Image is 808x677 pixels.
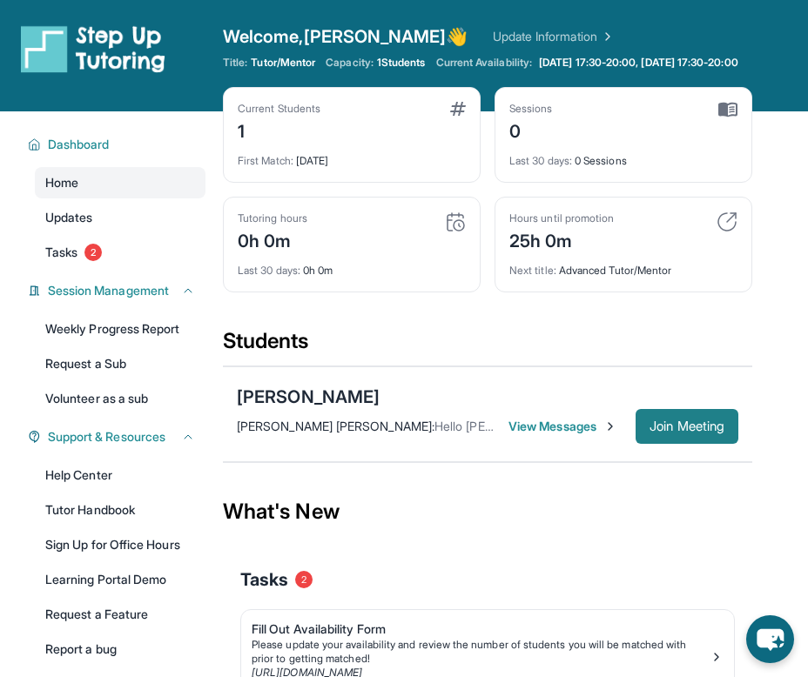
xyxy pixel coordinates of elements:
[238,116,320,144] div: 1
[717,211,737,232] img: card
[238,144,466,168] div: [DATE]
[509,144,737,168] div: 0 Sessions
[238,253,466,278] div: 0h 0m
[436,56,532,70] span: Current Availability:
[636,409,738,444] button: Join Meeting
[41,428,195,446] button: Support & Resources
[508,418,617,435] span: View Messages
[35,459,205,491] a: Help Center
[238,264,300,277] span: Last 30 days :
[48,136,110,153] span: Dashboard
[35,599,205,630] a: Request a Feature
[35,383,205,414] a: Volunteer as a sub
[509,116,553,144] div: 0
[48,282,169,299] span: Session Management
[535,56,742,70] a: [DATE] 17:30-20:00, [DATE] 17:30-20:00
[326,56,374,70] span: Capacity:
[509,253,737,278] div: Advanced Tutor/Mentor
[35,167,205,198] a: Home
[238,225,307,253] div: 0h 0m
[509,154,572,167] span: Last 30 days :
[603,419,617,433] img: Chevron-Right
[238,102,320,116] div: Current Students
[35,564,205,595] a: Learning Portal Demo
[539,56,738,70] span: [DATE] 17:30-20:00, [DATE] 17:30-20:00
[238,154,293,167] span: First Match :
[509,264,556,277] span: Next title :
[223,327,752,365] div: Students
[295,571,313,588] span: 2
[35,202,205,233] a: Updates
[35,633,205,665] a: Report a bug
[445,211,466,232] img: card
[238,211,307,225] div: Tutoring hours
[48,428,165,446] span: Support & Resources
[718,102,737,117] img: card
[35,494,205,526] a: Tutor Handbook
[509,225,614,253] div: 25h 0m
[41,282,195,299] button: Session Management
[377,56,426,70] span: 1 Students
[223,473,752,550] div: What's New
[746,615,794,663] button: chat-button
[35,237,205,268] a: Tasks2
[252,620,710,638] div: Fill Out Availability Form
[252,638,710,666] div: Please update your availability and review the number of students you will be matched with prior ...
[45,209,93,226] span: Updates
[450,102,466,116] img: card
[597,28,615,45] img: Chevron Right
[240,567,288,592] span: Tasks
[650,421,724,432] span: Join Meeting
[251,56,315,70] span: Tutor/Mentor
[509,211,614,225] div: Hours until promotion
[237,385,380,409] div: [PERSON_NAME]
[223,56,247,70] span: Title:
[493,28,615,45] a: Update Information
[509,102,553,116] div: Sessions
[45,244,77,261] span: Tasks
[84,244,102,261] span: 2
[223,24,468,49] span: Welcome, [PERSON_NAME] 👋
[41,136,195,153] button: Dashboard
[35,313,205,345] a: Weekly Progress Report
[237,419,434,433] span: [PERSON_NAME] [PERSON_NAME] :
[21,24,165,73] img: logo
[35,529,205,560] a: Sign Up for Office Hours
[45,174,78,191] span: Home
[35,348,205,379] a: Request a Sub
